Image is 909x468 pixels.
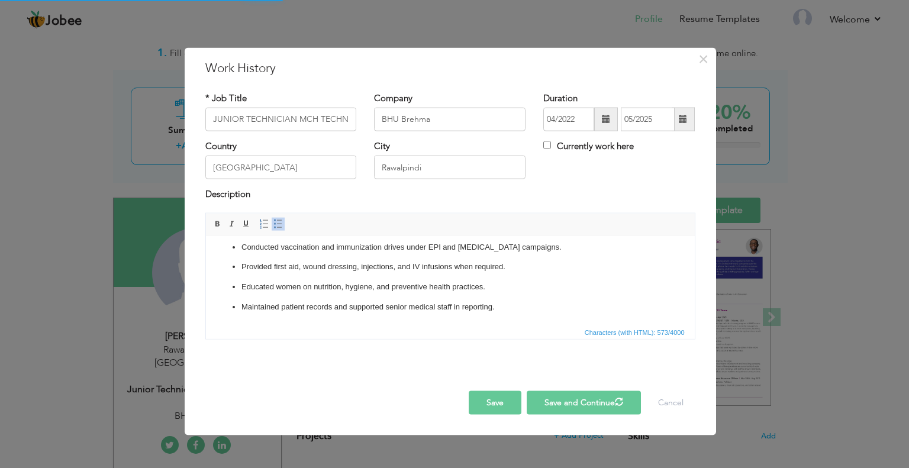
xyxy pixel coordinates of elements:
iframe: Rich Text Editor, workEditor [206,235,695,324]
input: Present [621,108,675,131]
button: Save and Continue [527,390,641,414]
label: Currently work here [543,140,634,153]
button: Close [694,49,713,68]
label: Company [374,92,412,104]
a: Underline [240,217,253,230]
a: Insert/Remove Bulleted List [272,217,285,230]
a: Insert/Remove Numbered List [257,217,270,230]
div: Statistics [582,327,688,337]
label: City [374,140,390,153]
button: Cancel [646,390,695,414]
h3: Work History [205,59,695,77]
a: Italic [225,217,238,230]
input: From [543,108,594,131]
a: Bold [211,217,224,230]
span: Characters (with HTML): 573/4000 [582,327,687,337]
span: × [698,48,708,69]
input: Currently work here [543,141,551,149]
label: Duration [543,92,578,104]
label: Country [205,140,237,153]
button: Save [469,390,521,414]
label: * Job Title [205,92,247,104]
label: Description [205,188,250,201]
